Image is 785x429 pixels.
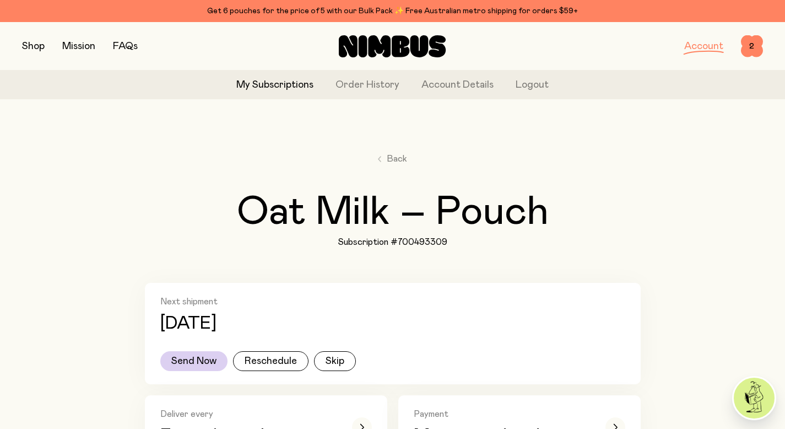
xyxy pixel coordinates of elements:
[741,35,763,57] button: 2
[237,192,549,232] h2: Oat Milk – Pouch
[734,378,775,419] img: agent
[314,351,356,371] button: Skip
[414,409,590,420] h2: Payment
[335,78,399,93] a: Order History
[113,41,138,51] a: FAQs
[338,237,447,248] h1: Subscription #700493309
[160,314,216,334] p: [DATE]
[378,152,407,165] a: Back
[236,78,313,93] a: My Subscriptions
[684,41,723,51] a: Account
[160,351,228,371] button: Send Now
[160,409,337,420] h2: Deliver every
[233,351,308,371] button: Reschedule
[62,41,95,51] a: Mission
[421,78,494,93] a: Account Details
[160,296,625,307] h2: Next shipment
[387,152,407,165] span: Back
[22,4,763,18] div: Get 6 pouches for the price of 5 with our Bulk Pack ✨ Free Australian metro shipping for orders $59+
[516,78,549,93] button: Logout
